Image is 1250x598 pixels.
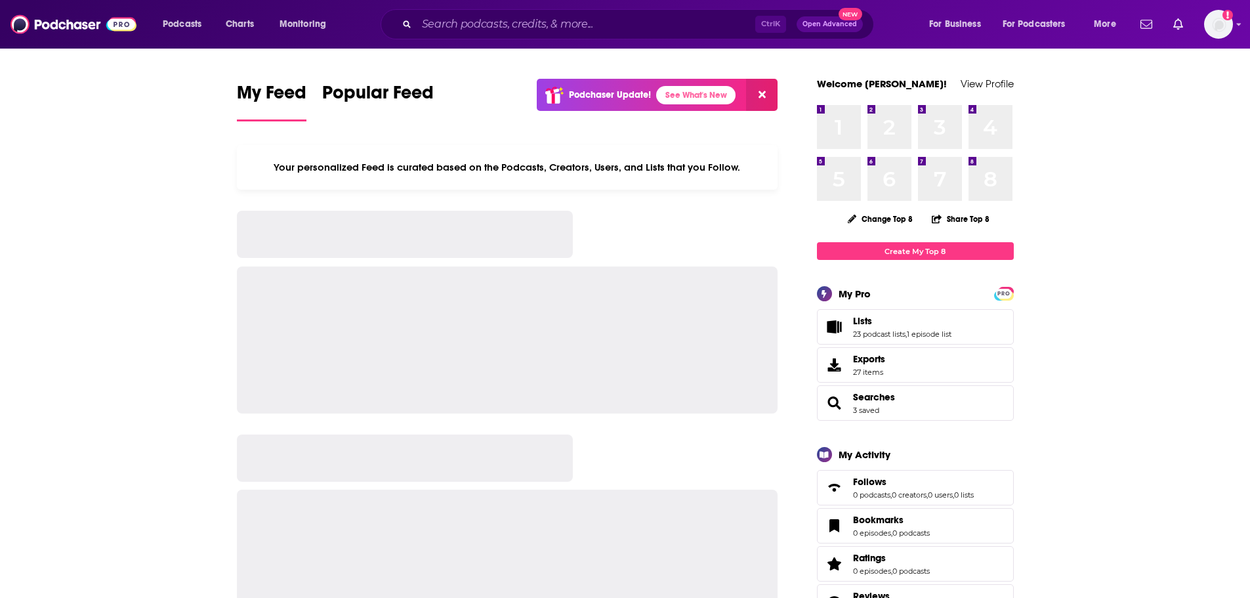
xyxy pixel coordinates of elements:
button: open menu [1085,14,1133,35]
a: 0 creators [892,490,927,500]
a: Charts [217,14,262,35]
span: Lists [853,315,872,327]
a: 0 episodes [853,566,891,576]
div: My Activity [839,448,890,461]
span: Podcasts [163,15,201,33]
div: My Pro [839,288,871,300]
span: Bookmarks [853,514,904,526]
a: Lists [853,315,951,327]
a: 0 lists [954,490,974,500]
input: Search podcasts, credits, & more... [417,14,755,35]
div: Search podcasts, credits, & more... [393,9,886,39]
span: Ratings [817,546,1014,582]
span: , [953,490,954,500]
img: Podchaser - Follow, Share and Rate Podcasts [10,12,136,37]
button: Change Top 8 [840,211,921,227]
button: Share Top 8 [931,206,990,232]
p: Podchaser Update! [569,89,651,100]
span: PRO [996,289,1012,299]
span: , [890,490,892,500]
span: 27 items [853,368,885,377]
span: For Business [929,15,981,33]
a: Welcome [PERSON_NAME]! [817,77,947,90]
button: open menu [154,14,219,35]
a: 1 episode list [907,330,951,339]
span: Bookmarks [817,508,1014,544]
span: Open Advanced [802,21,857,28]
span: Logged in as fvultaggio [1204,10,1233,39]
button: open menu [920,14,997,35]
span: Exports [853,353,885,365]
a: Show notifications dropdown [1168,13,1188,35]
a: Popular Feed [322,81,434,121]
a: 0 podcasts [892,528,930,538]
span: More [1094,15,1116,33]
a: Bookmarks [822,517,848,535]
span: , [927,490,928,500]
a: 0 users [928,490,953,500]
a: Show notifications dropdown [1135,13,1157,35]
a: 3 saved [853,406,879,415]
span: , [906,330,907,339]
button: open menu [994,14,1085,35]
button: Show profile menu [1204,10,1233,39]
a: Ratings [853,552,930,564]
a: Ratings [822,555,848,573]
a: Searches [822,394,848,412]
span: Charts [226,15,254,33]
a: Searches [853,391,895,403]
svg: Add a profile image [1222,10,1233,20]
a: 0 podcasts [892,566,930,576]
a: 0 podcasts [853,490,890,500]
a: Lists [822,318,848,336]
a: Exports [817,347,1014,383]
div: Your personalized Feed is curated based on the Podcasts, Creators, Users, and Lists that you Follow. [237,145,778,190]
span: Searches [817,385,1014,421]
button: open menu [270,14,343,35]
span: Popular Feed [322,81,434,112]
span: For Podcasters [1003,15,1066,33]
img: User Profile [1204,10,1233,39]
span: My Feed [237,81,306,112]
button: Open AdvancedNew [797,16,863,32]
span: Ratings [853,552,886,564]
a: 23 podcast lists [853,330,906,339]
span: Monitoring [280,15,326,33]
a: 0 episodes [853,528,891,538]
span: Ctrl K [755,16,786,33]
a: See What's New [656,86,736,104]
a: My Feed [237,81,306,121]
a: Follows [822,479,848,497]
a: Bookmarks [853,514,930,526]
span: Lists [817,309,1014,345]
span: New [839,8,862,20]
span: Exports [822,356,848,374]
a: PRO [996,288,1012,298]
a: View Profile [961,77,1014,90]
span: , [891,566,892,576]
a: Follows [853,476,974,488]
span: , [891,528,892,538]
a: Create My Top 8 [817,242,1014,260]
span: Follows [853,476,886,488]
span: Follows [817,470,1014,505]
